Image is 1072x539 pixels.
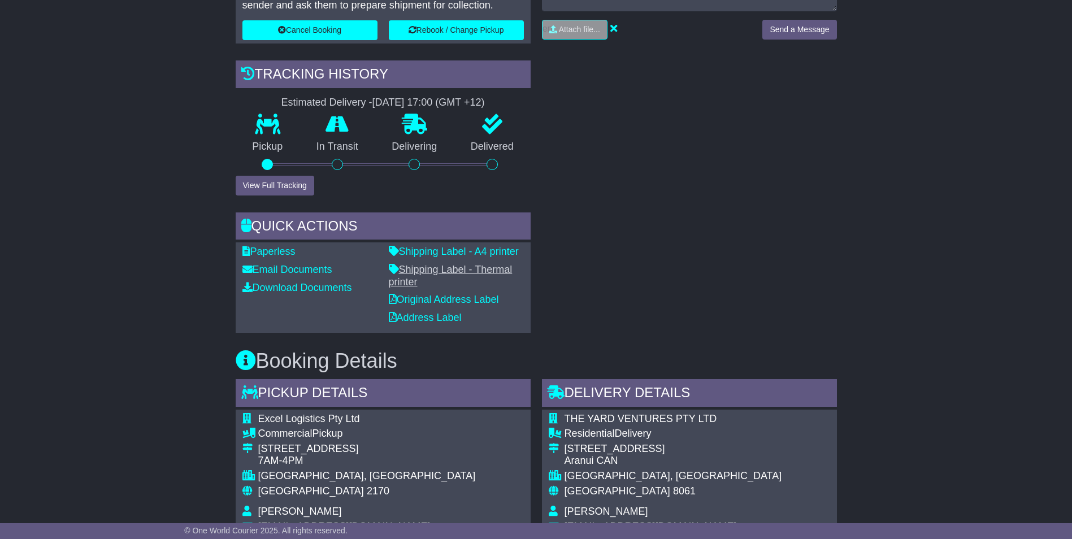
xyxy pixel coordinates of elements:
[565,455,782,467] div: Aranui CAN
[258,428,476,440] div: Pickup
[389,294,499,305] a: Original Address Label
[389,312,462,323] a: Address Label
[762,20,836,40] button: Send a Message
[542,379,837,410] div: Delivery Details
[258,455,476,467] div: 7AM-4PM
[236,97,531,109] div: Estimated Delivery -
[565,428,782,440] div: Delivery
[565,485,670,497] span: [GEOGRAPHIC_DATA]
[300,141,375,153] p: In Transit
[565,470,782,483] div: [GEOGRAPHIC_DATA], [GEOGRAPHIC_DATA]
[565,428,615,439] span: Residential
[258,521,431,532] span: [EMAIL_ADDRESS][DOMAIN_NAME]
[389,246,519,257] a: Shipping Label - A4 printer
[258,506,342,517] span: [PERSON_NAME]
[258,443,476,455] div: [STREET_ADDRESS]
[389,20,524,40] button: Rebook / Change Pickup
[236,60,531,91] div: Tracking history
[236,379,531,410] div: Pickup Details
[372,97,485,109] div: [DATE] 17:00 (GMT +12)
[242,246,296,257] a: Paperless
[565,443,782,455] div: [STREET_ADDRESS]
[242,282,352,293] a: Download Documents
[673,485,696,497] span: 8061
[258,428,313,439] span: Commercial
[258,413,360,424] span: Excel Logistics Pty Ltd
[565,413,717,424] span: THE YARD VENTURES PTY LTD
[236,141,300,153] p: Pickup
[236,350,837,372] h3: Booking Details
[236,212,531,243] div: Quick Actions
[242,264,332,275] a: Email Documents
[565,521,737,532] span: [EMAIL_ADDRESS][DOMAIN_NAME]
[242,20,377,40] button: Cancel Booking
[367,485,389,497] span: 2170
[258,485,364,497] span: [GEOGRAPHIC_DATA]
[565,506,648,517] span: [PERSON_NAME]
[454,141,531,153] p: Delivered
[375,141,454,153] p: Delivering
[184,526,348,535] span: © One World Courier 2025. All rights reserved.
[236,176,314,195] button: View Full Tracking
[258,470,476,483] div: [GEOGRAPHIC_DATA], [GEOGRAPHIC_DATA]
[389,264,513,288] a: Shipping Label - Thermal printer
